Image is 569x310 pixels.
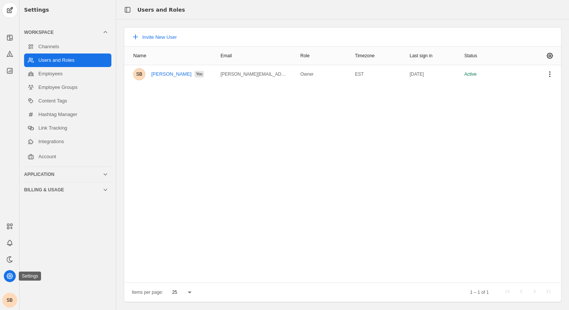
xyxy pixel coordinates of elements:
[355,53,381,59] div: Timezone
[464,53,477,59] div: Status
[24,53,111,67] a: Users and Roles
[2,293,17,308] button: SB
[24,184,111,196] mat-expansion-panel-header: Billing & Usage
[464,71,477,77] div: Active
[221,71,288,77] div: sarah.burns@hawkcell.com
[300,71,313,77] div: Owner
[355,53,374,59] div: Timezone
[132,289,163,296] div: Items per page:
[24,187,102,193] div: Billing & Usage
[24,94,111,108] a: Content Tags
[195,71,204,78] div: You
[24,38,111,165] div: Workspace
[221,53,232,59] div: Email
[300,53,316,59] div: Role
[24,40,111,53] a: Channels
[24,135,111,148] a: Integrations
[24,67,111,81] a: Employees
[543,67,557,81] app-icon-button: User Menu
[24,121,111,135] a: Link Tracking
[24,108,111,121] a: Hashtag Manager
[410,53,433,59] div: Last sign in
[464,53,484,59] div: Status
[24,81,111,94] a: Employee Groups
[133,53,153,59] div: Name
[410,53,440,59] div: Last sign in
[24,150,111,163] a: Account
[24,168,111,180] mat-expansion-panel-header: Application
[133,53,146,59] div: Name
[151,71,192,77] a: Sarah Burns
[24,29,102,35] div: Workspace
[24,171,102,177] div: Application
[24,26,111,38] mat-expansion-panel-header: Workspace
[137,6,185,14] div: Users and Roles
[133,68,145,80] div: SB
[410,71,424,77] div: [DATE]
[221,53,239,59] div: Email
[19,272,41,281] div: Settings
[172,290,177,295] span: 25
[142,34,177,40] span: Invite New User
[300,53,310,59] div: Role
[355,71,364,77] div: EST
[127,30,181,44] button: Invite New User
[470,289,489,296] div: 1 – 1 of 1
